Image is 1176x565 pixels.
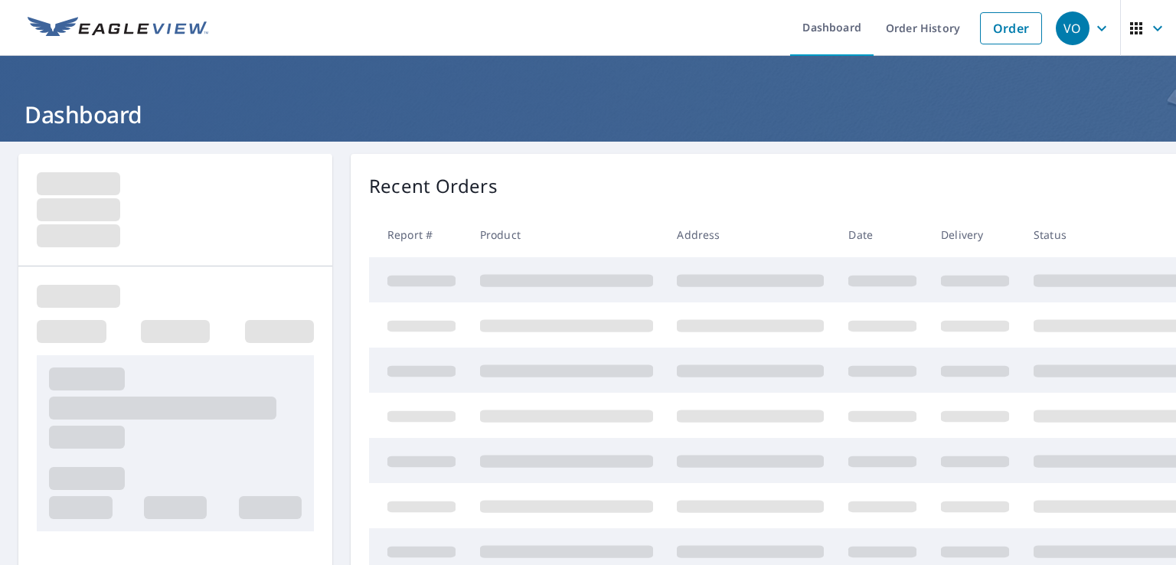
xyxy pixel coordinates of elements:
[369,172,498,200] p: Recent Orders
[836,212,929,257] th: Date
[980,12,1042,44] a: Order
[18,99,1158,130] h1: Dashboard
[929,212,1021,257] th: Delivery
[665,212,836,257] th: Address
[28,17,208,40] img: EV Logo
[468,212,665,257] th: Product
[1056,11,1089,45] div: VO
[369,212,468,257] th: Report #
